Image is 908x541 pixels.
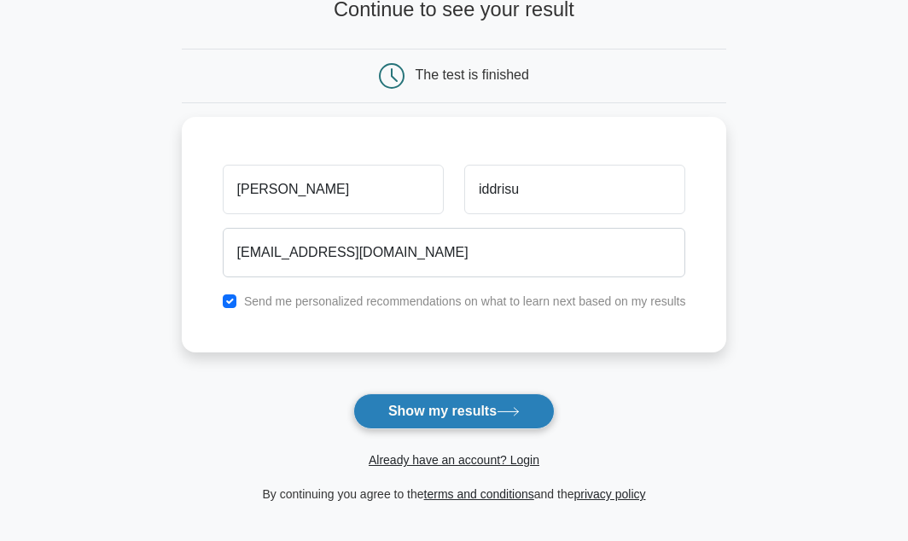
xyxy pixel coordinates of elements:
input: Email [223,228,686,277]
input: Last name [464,165,685,214]
a: Already have an account? Login [369,453,539,467]
a: privacy policy [574,487,646,501]
input: First name [223,165,444,214]
a: terms and conditions [424,487,534,501]
div: The test is finished [416,67,529,82]
button: Show my results [353,393,555,429]
label: Send me personalized recommendations on what to learn next based on my results [244,294,686,308]
div: By continuing you agree to the and the [172,484,737,504]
